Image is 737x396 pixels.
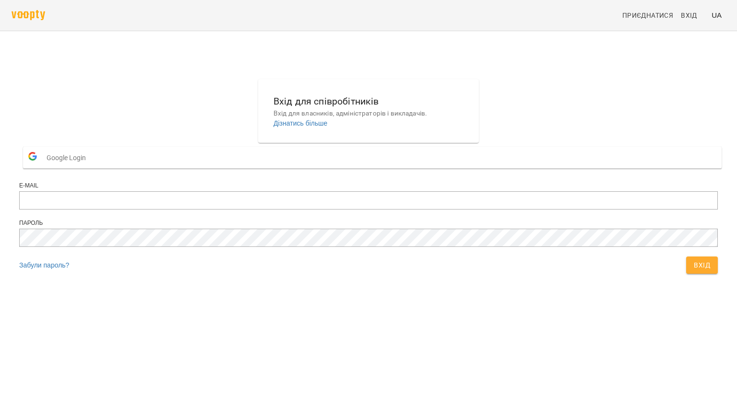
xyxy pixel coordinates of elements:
[686,256,718,274] button: Вхід
[19,261,69,269] a: Забули пароль?
[618,7,677,24] a: Приєднатися
[694,259,710,271] span: Вхід
[47,148,91,167] span: Google Login
[19,219,718,227] div: Пароль
[708,6,725,24] button: UA
[12,10,45,20] img: voopty.png
[681,10,697,21] span: Вхід
[266,86,471,136] button: Вхід для співробітниківВхід для власників, адміністраторів і викладачів.Дізнатись більше
[273,94,464,109] h6: Вхід для співробітників
[677,7,708,24] a: Вхід
[273,119,327,127] a: Дізнатись більше
[23,147,722,168] button: Google Login
[712,10,722,20] span: UA
[622,10,673,21] span: Приєднатися
[273,109,464,118] p: Вхід для власників, адміністраторів і викладачів.
[19,182,718,190] div: E-mail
